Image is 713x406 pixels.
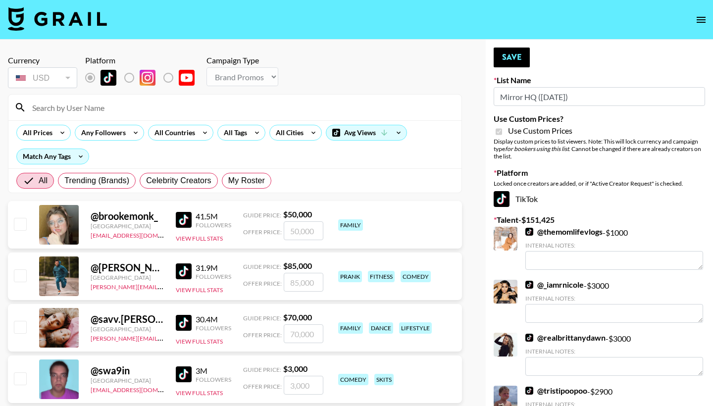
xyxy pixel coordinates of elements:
input: 50,000 [284,221,323,240]
label: Use Custom Prices? [494,114,705,124]
button: Save [494,48,530,67]
div: Campaign Type [206,55,278,65]
a: @tristipoopoo [525,386,587,396]
a: [PERSON_NAME][EMAIL_ADDRESS][DOMAIN_NAME] [91,333,237,342]
div: Currency [8,55,77,65]
div: Currency is locked to USD [8,65,77,90]
span: Trending (Brands) [64,175,129,187]
img: TikTok [525,281,533,289]
div: family [338,219,363,231]
div: lifestyle [399,322,432,334]
button: View Full Stats [176,286,223,294]
div: - $ 1000 [525,227,703,270]
div: All Prices [17,125,54,140]
div: family [338,322,363,334]
div: prank [338,271,362,282]
span: Use Custom Prices [508,126,572,136]
input: 85,000 [284,273,323,292]
a: [EMAIL_ADDRESS][DOMAIN_NAME] [91,230,190,239]
input: Search by User Name [26,100,456,115]
div: All Tags [218,125,249,140]
div: fitness [368,271,395,282]
div: @ [PERSON_NAME].[PERSON_NAME] [91,261,164,274]
span: Guide Price: [243,314,281,322]
div: 41.5M [196,211,231,221]
div: 30.4M [196,314,231,324]
div: comedy [338,374,368,385]
img: TikTok [101,70,116,86]
div: Followers [196,273,231,280]
label: Talent - $ 151,425 [494,215,705,225]
button: View Full Stats [176,235,223,242]
div: comedy [401,271,431,282]
div: Match Any Tags [17,149,89,164]
img: TikTok [176,366,192,382]
div: [GEOGRAPHIC_DATA] [91,222,164,230]
a: [PERSON_NAME][EMAIL_ADDRESS][DOMAIN_NAME] [91,281,237,291]
div: 31.9M [196,263,231,273]
button: open drawer [691,10,711,30]
div: Followers [196,221,231,229]
div: Display custom prices to list viewers. Note: This will lock currency and campaign type . Cannot b... [494,138,705,160]
div: Platform [85,55,203,65]
div: Internal Notes: [525,348,703,355]
label: List Name [494,75,705,85]
div: All Countries [149,125,197,140]
div: Any Followers [75,125,128,140]
img: TikTok [176,263,192,279]
em: for bookers using this list [505,145,569,152]
div: [GEOGRAPHIC_DATA] [91,274,164,281]
span: Guide Price: [243,263,281,270]
label: Platform [494,168,705,178]
div: TikTok [494,191,705,207]
button: View Full Stats [176,389,223,397]
div: USD [10,69,75,87]
strong: $ 3,000 [283,364,307,373]
span: Offer Price: [243,280,282,287]
div: - $ 3000 [525,333,703,376]
input: 3,000 [284,376,323,395]
div: dance [369,322,393,334]
div: @ swa9in [91,364,164,377]
strong: $ 50,000 [283,209,312,219]
img: YouTube [179,70,195,86]
span: Guide Price: [243,211,281,219]
div: @ brookemonk_ [91,210,164,222]
span: Offer Price: [243,228,282,236]
a: [EMAIL_ADDRESS][DOMAIN_NAME] [91,384,190,394]
span: Offer Price: [243,383,282,390]
img: TikTok [525,387,533,395]
div: [GEOGRAPHIC_DATA] [91,325,164,333]
div: - $ 3000 [525,280,703,323]
img: TikTok [525,228,533,236]
div: Avg Views [326,125,407,140]
div: Followers [196,376,231,383]
div: [GEOGRAPHIC_DATA] [91,377,164,384]
div: Followers [196,324,231,332]
div: @ savv.[PERSON_NAME] [91,313,164,325]
img: Grail Talent [8,7,107,31]
div: Locked once creators are added, or if "Active Creator Request" is checked. [494,180,705,187]
img: Instagram [140,70,155,86]
div: skits [374,374,394,385]
span: Celebrity Creators [146,175,211,187]
button: View Full Stats [176,338,223,345]
span: Offer Price: [243,331,282,339]
span: All [39,175,48,187]
div: All Cities [270,125,306,140]
img: TikTok [176,212,192,228]
input: 70,000 [284,324,323,343]
span: My Roster [228,175,265,187]
img: TikTok [176,315,192,331]
a: @_iamrnicole [525,280,584,290]
div: List locked to TikTok. [85,67,203,88]
img: TikTok [494,191,509,207]
img: TikTok [525,334,533,342]
div: Internal Notes: [525,242,703,249]
div: 3M [196,366,231,376]
div: Internal Notes: [525,295,703,302]
a: @realbrittanydawn [525,333,606,343]
strong: $ 70,000 [283,312,312,322]
span: Guide Price: [243,366,281,373]
a: @themomlifevlogs [525,227,603,237]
